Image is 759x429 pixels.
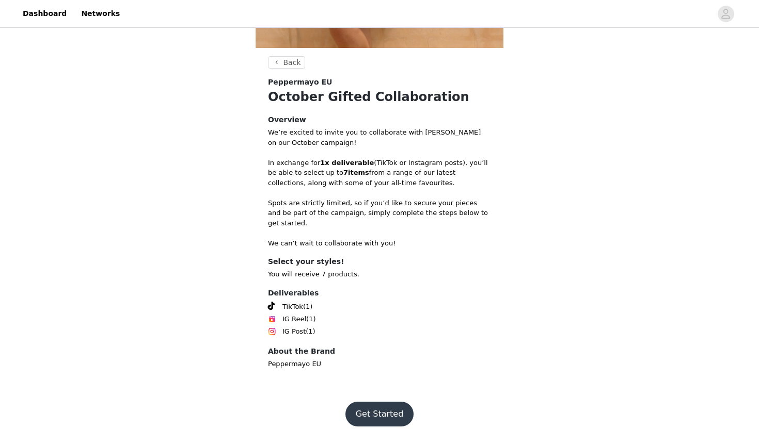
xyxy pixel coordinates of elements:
[268,114,491,125] h4: Overview
[268,256,491,267] h4: Select your styles!
[268,269,491,279] p: You will receive 7 products.
[268,56,305,69] button: Back
[345,402,414,426] button: Get Started
[282,314,306,324] span: IG Reel
[268,88,491,106] h1: October Gifted Collaboration
[268,288,491,299] h4: Deliverables
[268,359,491,369] p: Peppermayo EU
[348,169,369,176] strong: items
[268,238,491,249] p: We can’t wait to collaborate with you!
[721,6,731,22] div: avatar
[268,158,491,188] p: In exchange for (TikTok or Instagram posts), you’ll be able to select up to from a range of our l...
[306,326,315,337] span: (1)
[17,2,73,25] a: Dashboard
[320,159,374,167] strong: 1x deliverable
[343,169,348,176] strong: 7
[268,198,491,228] p: Spots are strictly limited, so if you’d like to secure your pieces and be part of the campaign, s...
[75,2,126,25] a: Networks
[268,315,276,323] img: Instagram Reels Icon
[268,77,332,88] span: Peppermayo EU
[268,346,491,357] h4: About the Brand
[268,127,491,147] p: We’re excited to invite you to collaborate with [PERSON_NAME] on our October campaign!
[306,314,315,324] span: (1)
[282,326,306,337] span: IG Post
[282,302,303,312] span: TikTok
[303,302,312,312] span: (1)
[268,327,276,336] img: Instagram Icon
